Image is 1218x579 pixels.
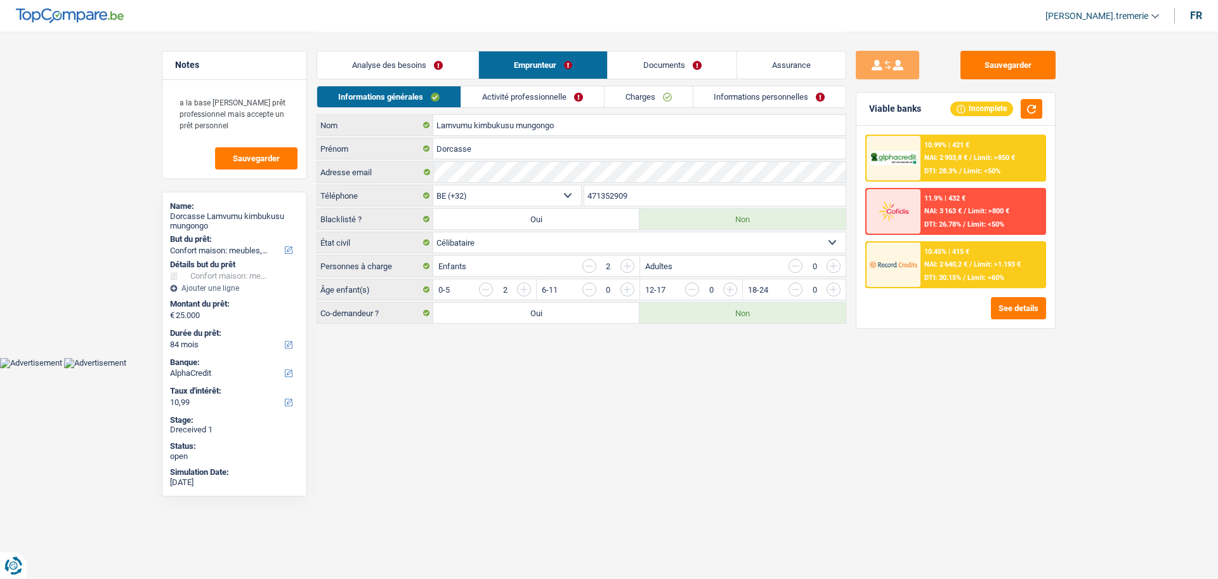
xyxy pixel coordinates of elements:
[317,303,433,323] label: Co-demandeur ?
[170,310,174,321] span: €
[170,467,299,477] div: Simulation Date:
[603,262,614,270] div: 2
[438,262,466,270] label: Enfants
[963,220,966,229] span: /
[170,441,299,451] div: Status:
[959,167,962,175] span: /
[433,303,639,323] label: Oui
[737,51,846,79] a: Assurance
[991,297,1046,319] button: See details
[924,274,961,282] span: DTI: 30.15%
[317,256,433,276] label: Personnes à charge
[974,260,1021,269] span: Limit: >1.193 €
[170,201,299,211] div: Name:
[170,386,296,396] label: Taux d'intérêt:
[924,167,957,175] span: DTI: 28.3%
[170,211,299,231] div: Dorcasse Lamvumu kimbukusu mungongo
[433,209,639,229] label: Oui
[461,86,604,107] a: Activité professionnelle
[870,151,917,166] img: AlphaCredit
[924,260,967,269] span: NAI: 2 640,2 €
[499,286,511,294] div: 2
[924,154,967,162] span: NAI: 2 903,8 €
[317,232,433,253] label: État civil
[809,262,820,270] div: 0
[639,209,846,229] label: Non
[639,303,846,323] label: Non
[175,60,294,70] h5: Notes
[233,154,280,163] span: Sauvegarder
[170,425,299,435] div: Dreceived 1
[438,286,450,294] label: 0-5
[317,115,433,135] label: Nom
[317,279,433,300] label: Âge enfant(s)
[968,207,1009,215] span: Limit: >800 €
[317,209,433,229] label: Blacklisté ?
[170,451,299,462] div: open
[170,260,299,270] div: Détails but du prêt
[479,51,608,79] a: Emprunteur
[964,207,966,215] span: /
[645,262,672,270] label: Adultes
[170,284,299,293] div: Ajouter une ligne
[317,51,478,79] a: Analyse des besoins
[16,8,124,23] img: TopCompare Logo
[1045,11,1148,22] span: [PERSON_NAME].tremerie
[924,194,966,203] div: 11.9% | 432 €
[924,141,969,149] div: 10.99% | 421 €
[924,220,961,229] span: DTI: 26.78%
[317,86,461,107] a: Informations générales
[950,102,1013,116] div: Incomplete
[170,328,296,338] label: Durée du prêt:
[170,477,299,488] div: [DATE]
[693,86,846,107] a: Informations personnelles
[964,167,1000,175] span: Limit: <50%
[584,185,846,206] input: 401020304
[967,274,1004,282] span: Limit: <60%
[967,220,1004,229] span: Limit: <50%
[317,138,433,159] label: Prénom
[64,358,126,368] img: Advertisement
[869,103,921,114] div: Viable banks
[870,199,917,223] img: Cofidis
[963,274,966,282] span: /
[1035,6,1159,27] a: [PERSON_NAME].tremerie
[170,357,296,368] label: Banque:
[215,147,298,170] button: Sauvegarder
[870,253,917,276] img: Record Credits
[317,185,433,206] label: Téléphone
[924,248,969,256] div: 10.45% | 415 €
[317,162,433,182] label: Adresse email
[608,51,737,79] a: Documents
[1190,10,1202,22] div: fr
[170,299,296,309] label: Montant du prêt:
[170,234,296,244] label: But du prêt:
[170,415,299,425] div: Stage:
[969,154,972,162] span: /
[974,154,1015,162] span: Limit: >850 €
[924,207,962,215] span: NAI: 3 163 €
[605,86,693,107] a: Charges
[960,51,1056,79] button: Sauvegarder
[969,260,972,269] span: /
